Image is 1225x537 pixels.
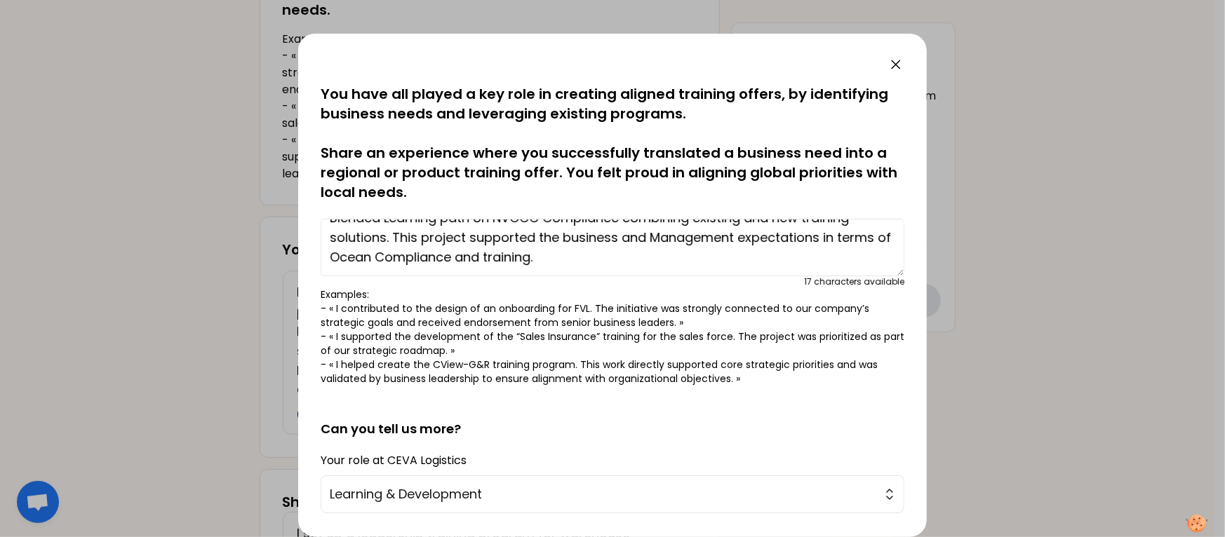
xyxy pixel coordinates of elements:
div: 17 characters available [804,276,904,287]
p: You have all played a key role in creating aligned training offers, by identifying business needs... [321,84,904,202]
span: Learning & Development [330,484,876,504]
label: Your role at CEVA Logistics [321,452,467,468]
textarea: I participate in the revamp of the FMC eLearning. This project led to the creation of a Blended L... [321,219,904,276]
button: Learning & Development [321,475,904,513]
h2: Can you tell us more? [321,397,904,439]
p: Examples: - « I contributed to the design of an onboarding for FVL. The initiative was strongly c... [321,287,904,386]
